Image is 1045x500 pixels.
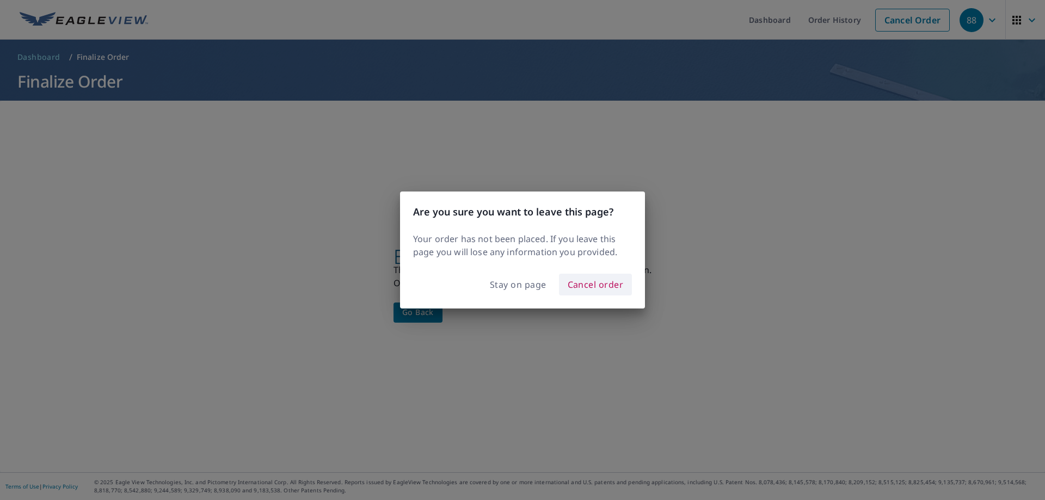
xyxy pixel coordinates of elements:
[482,274,555,295] button: Stay on page
[490,277,546,292] span: Stay on page
[568,277,624,292] span: Cancel order
[413,205,632,219] h3: Are you sure you want to leave this page?
[413,232,632,258] p: Your order has not been placed. If you leave this page you will lose any information you provided.
[559,274,632,295] button: Cancel order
